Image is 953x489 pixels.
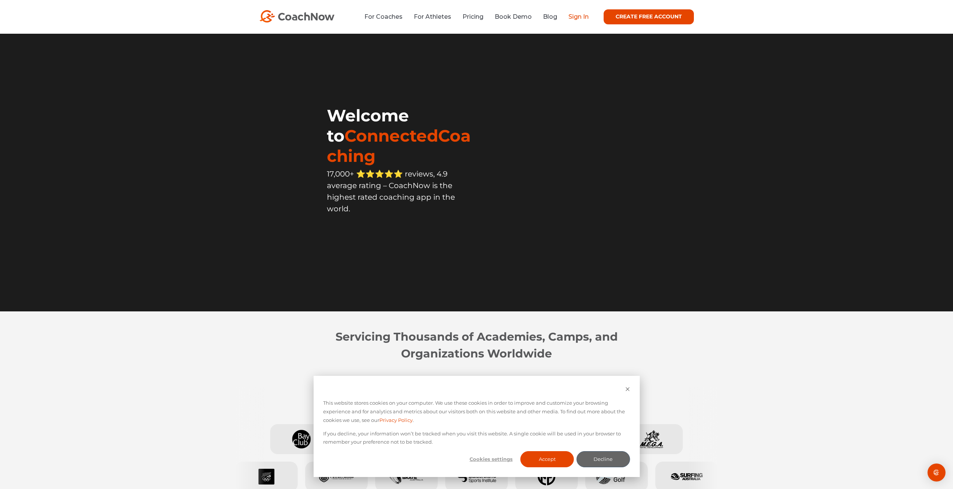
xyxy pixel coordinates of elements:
[323,399,630,424] p: This website stores cookies on your computer. We use these cookies in order to improve and custom...
[464,451,518,467] button: Cookies settings
[414,13,451,20] a: For Athletes
[323,429,630,447] p: If you decline, your information won’t be tracked when you visit this website. A single cookie wi...
[495,13,532,20] a: Book Demo
[604,9,694,24] a: CREATE FREE ACCOUNT
[364,13,403,20] a: For Coaches
[327,126,471,166] span: ConnectedCoaching
[520,451,574,467] button: Accept
[336,330,618,360] strong: Servicing Thousands of Academies, Camps, and Organizations Worldwide
[327,231,476,253] iframe: Embedded CTA
[327,105,476,166] h1: Welcome to
[625,386,630,394] button: Dismiss cookie banner
[543,13,557,20] a: Blog
[928,464,946,482] div: Open Intercom Messenger
[568,13,589,20] a: Sign In
[379,416,413,425] a: Privacy Policy
[327,169,455,213] span: 17,000+ ⭐️⭐️⭐️⭐️⭐️ reviews, 4.9 average rating – CoachNow is the highest rated coaching app in th...
[462,13,483,20] a: Pricing
[313,376,640,477] div: Cookie banner
[576,451,630,467] button: Decline
[260,10,334,22] img: CoachNow Logo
